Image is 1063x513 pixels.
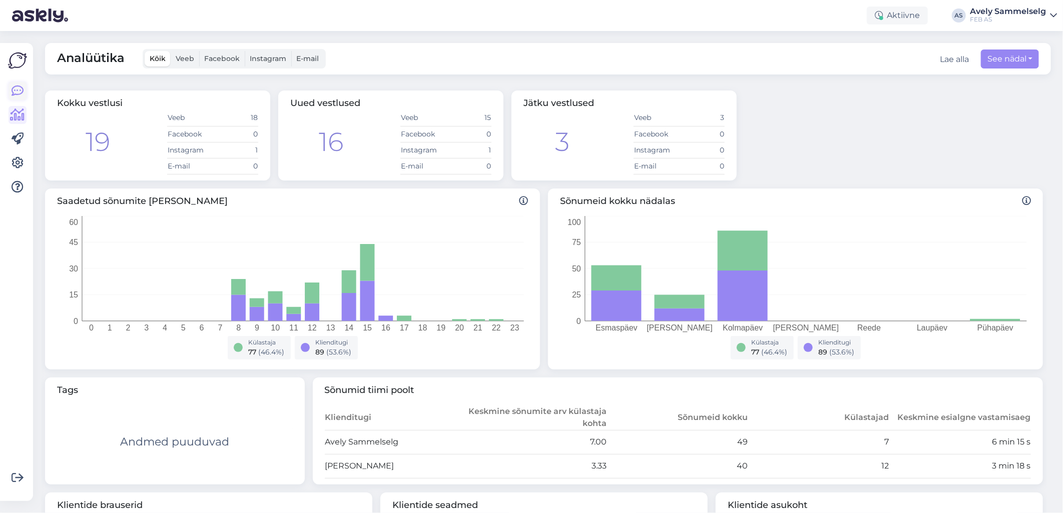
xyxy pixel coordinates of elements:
[86,122,110,161] div: 19
[466,430,607,454] td: 7.00
[748,454,889,478] td: 12
[271,323,280,332] tspan: 10
[970,7,1046,15] div: Avely Sammelselg
[167,126,213,142] td: Facebook
[255,323,259,332] tspan: 9
[400,142,446,158] td: Instagram
[325,454,466,478] td: [PERSON_NAME]
[319,122,343,161] div: 16
[830,347,855,356] span: ( 53.6 %)
[363,323,372,332] tspan: 15
[249,338,285,347] div: Külastaja
[316,347,325,356] span: 89
[446,158,491,174] td: 0
[857,323,881,332] tspan: Reede
[510,323,519,332] tspan: 23
[819,347,828,356] span: 89
[325,405,466,430] th: Klienditugi
[400,158,446,174] td: E-mail
[748,405,889,430] th: Külastajad
[200,323,204,332] tspan: 6
[327,347,352,356] span: ( 53.6 %)
[213,142,258,158] td: 1
[296,54,319,63] span: E-mail
[634,126,679,142] td: Facebook
[607,454,748,478] td: 40
[596,323,638,332] tspan: Esmaspäev
[400,323,409,332] tspan: 17
[728,498,1031,512] span: Klientide asukoht
[308,323,317,332] tspan: 12
[446,110,491,126] td: 15
[163,323,167,332] tspan: 4
[773,323,839,332] tspan: [PERSON_NAME]
[890,405,1031,430] th: Keskmine esialgne vastamisaeg
[679,126,725,142] td: 0
[126,323,131,332] tspan: 2
[466,454,607,478] td: 3.33
[289,323,298,332] tspan: 11
[679,110,725,126] td: 3
[723,323,763,332] tspan: Kolmapäev
[819,338,855,347] div: Klienditugi
[867,6,928,24] div: Aktiivne
[466,405,607,430] th: Keskmine sõnumite arv külastaja kohta
[572,264,581,272] tspan: 50
[213,110,258,126] td: 18
[748,430,889,454] td: 7
[572,290,581,299] tspan: 25
[57,97,123,108] span: Kokku vestlusi
[57,194,528,208] span: Saadetud sõnumite [PERSON_NAME]
[213,158,258,174] td: 0
[69,290,78,299] tspan: 15
[167,110,213,126] td: Veeb
[167,158,213,174] td: E-mail
[236,323,241,332] tspan: 8
[326,323,335,332] tspan: 13
[970,7,1057,23] a: Avely SammelselgFEB AS
[940,53,969,65] button: Lae alla
[647,323,713,332] tspan: [PERSON_NAME]
[679,142,725,158] td: 0
[762,347,788,356] span: ( 46.4 %)
[325,430,466,454] td: Avely Sammelselg
[556,122,570,161] div: 3
[167,142,213,158] td: Instagram
[259,347,285,356] span: ( 46.4 %)
[218,323,222,332] tspan: 7
[634,110,679,126] td: Veeb
[577,316,581,325] tspan: 0
[492,323,501,332] tspan: 22
[204,54,240,63] span: Facebook
[181,323,186,332] tspan: 5
[752,338,788,347] div: Külastaja
[392,498,696,512] span: Klientide seadmed
[572,238,581,246] tspan: 75
[213,126,258,142] td: 0
[418,323,427,332] tspan: 18
[69,238,78,246] tspan: 45
[970,15,1046,23] div: FEB AS
[446,142,491,158] td: 1
[473,323,482,332] tspan: 21
[679,158,725,174] td: 0
[607,430,748,454] td: 49
[560,194,1031,208] span: Sõnumeid kokku nädalas
[890,430,1031,454] td: 6 min 15 s
[607,405,748,430] th: Sõnumeid kokku
[120,433,229,450] div: Andmed puuduvad
[400,110,446,126] td: Veeb
[57,498,360,512] span: Klientide brauserid
[634,142,679,158] td: Instagram
[400,126,446,142] td: Facebook
[108,323,112,332] tspan: 1
[523,97,594,108] span: Jätku vestlused
[290,97,360,108] span: Uued vestlused
[144,323,149,332] tspan: 3
[917,323,947,332] tspan: Laupäev
[890,454,1031,478] td: 3 min 18 s
[977,323,1013,332] tspan: Pühapäev
[57,383,293,397] span: Tags
[69,264,78,272] tspan: 30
